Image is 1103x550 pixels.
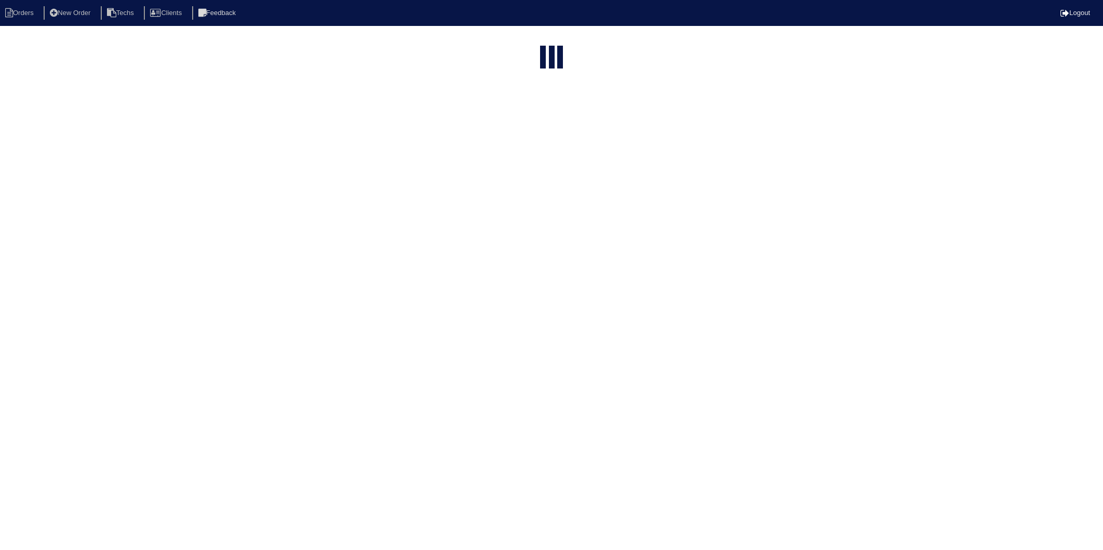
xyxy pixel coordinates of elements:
a: Clients [144,9,190,17]
li: New Order [44,6,99,20]
li: Feedback [192,6,244,20]
div: loading... [549,46,555,72]
a: Logout [1060,9,1090,17]
li: Clients [144,6,190,20]
a: Techs [101,9,142,17]
a: New Order [44,9,99,17]
li: Techs [101,6,142,20]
